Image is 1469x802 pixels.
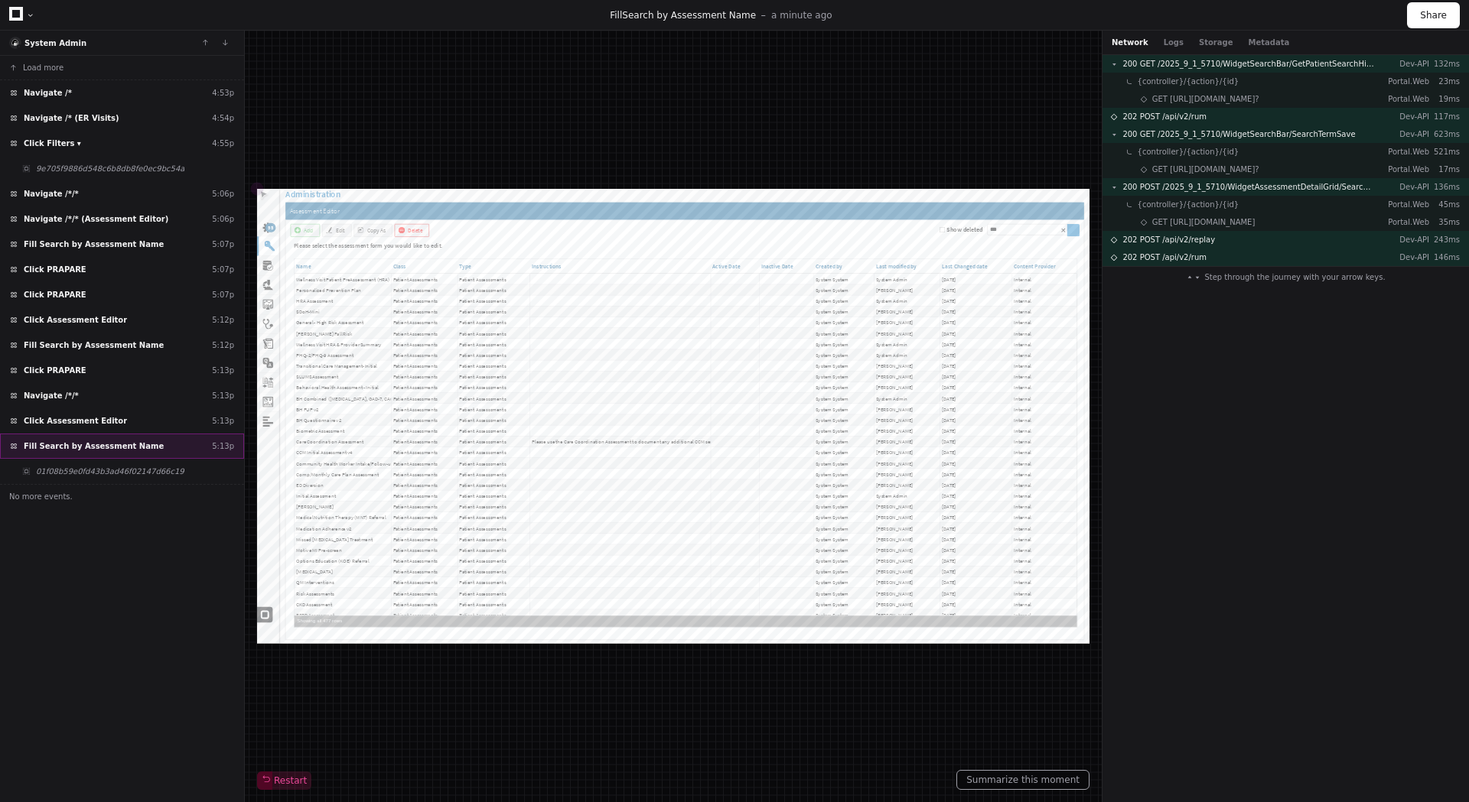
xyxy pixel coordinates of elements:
[1386,216,1429,228] p: Portal.Web
[239,326,350,337] div: Patient Assessments
[983,475,1090,494] div: System System
[69,612,233,624] div: Missed [MEDICAL_DATA] Treatment
[69,211,233,222] div: SDoH-Mini
[69,498,233,509] div: Comp/Monthly Care Plan Assessment
[357,574,478,586] div: Patient Assesssments
[24,390,79,401] span: Navigate /*/*
[771,9,832,21] p: a minute ago
[1335,154,1445,165] div: Internal
[1122,252,1207,263] span: 202 POST /api/v2/rum
[1335,536,1445,547] div: Internal
[212,390,234,401] div: 5:13p
[1122,128,1355,140] span: 200 GET /2025_9_1_5710/WidgetSearchBar/SearchTermSave
[239,498,350,509] div: Patient Assessments
[1152,216,1256,228] span: GET [URL][DOMAIN_NAME]
[610,10,622,21] span: Fill
[1090,532,1206,551] div: System Admin
[69,593,233,605] div: Medication Adherence v2
[1090,360,1206,379] div: System Admin
[69,192,233,203] div: HRA Assessment
[357,364,478,375] div: Patient Assesssments
[1206,226,1333,245] div: [DATE]
[212,188,234,200] div: 5:06p
[484,440,797,452] div: Please use the Care Coordination Assessment to document any additional CCM services provided for ...
[983,398,1090,417] div: System System
[1335,192,1445,203] div: Internal
[1429,164,1460,175] p: 17ms
[1090,322,1206,341] div: [PERSON_NAME]
[1206,475,1333,494] div: [DATE]
[983,551,1090,570] div: System System
[337,132,349,144] div: Filter Class
[115,62,167,85] a: Edit
[1206,360,1333,379] div: [DATE]
[69,268,233,280] div: Wellness Visit HRA & Provider Summary
[239,593,350,605] div: Patient Assessments
[1248,37,1289,48] button: Metadata
[1090,494,1206,513] div: [PERSON_NAME]
[212,365,234,376] div: 5:13p
[69,326,233,337] div: SLUMS Assessment
[983,609,1090,628] div: System System
[1090,341,1206,360] div: [PERSON_NAME]
[69,632,233,643] div: Motive MI Pre-screen
[69,287,233,299] div: PHQ-2/PHQ-9 Assessment
[1090,437,1206,456] div: [PERSON_NAME]
[24,314,127,326] span: Click Assessment Editor
[1090,570,1206,589] div: [PERSON_NAME]
[1335,230,1445,242] div: Internal
[239,536,350,547] div: Patient Assessments
[24,39,86,47] a: System Admin
[24,239,164,250] span: Fill Search by Assessment Name
[1073,132,1084,144] div: Filter Created by
[357,459,478,471] div: Patient Assesssments
[1138,76,1239,87] span: {controller}/{action}/{id}
[1335,268,1445,280] div: Internal
[1204,67,1214,77] input: Show deleted
[24,289,86,300] span: Click PRAPARE
[983,322,1090,341] div: System System
[1335,345,1445,356] div: Internal
[1429,62,1451,84] input: Submit
[171,62,239,85] a: Copy As
[1429,76,1460,87] p: 23ms
[983,532,1090,551] div: System System
[9,491,73,502] span: No more events.
[1335,517,1445,528] div: Internal
[985,132,1032,144] span: Created by
[1206,513,1333,532] div: [DATE]
[357,211,478,222] div: Patient Assesssments
[69,479,233,490] div: Community Health Worker Intake/Follow-up
[983,379,1090,398] div: System System
[1335,249,1445,261] div: Internal
[1208,132,1289,144] span: Last Changed date
[1335,421,1445,433] div: Internal
[239,192,350,203] div: Patient Assessments
[1429,128,1460,140] p: 623ms
[239,517,350,528] div: Patient Assessments
[1432,132,1444,144] div: Filter Content Provider
[889,132,946,144] span: Inactive Date
[24,112,119,124] span: Navigate /* (ER Visits)
[15,60,33,76] div: 53
[212,339,234,351] div: 5:12p
[69,383,233,395] div: BH FUP v2
[357,498,478,509] div: Patient Assesssments
[1090,303,1206,322] div: [PERSON_NAME]
[243,62,304,85] a: Delete
[1386,58,1429,70] p: Dev-API
[59,62,111,85] a: Add
[239,173,350,184] div: Patient Assessments
[212,264,234,275] div: 5:07p
[983,188,1090,207] div: System System
[1199,37,1233,48] button: Storage
[357,440,478,452] div: Patient Assesssments
[1090,169,1206,188] div: [PERSON_NAME]
[357,612,478,624] div: Patient Assesssments
[1429,93,1460,105] p: 19ms
[212,415,234,427] div: 5:13p
[983,513,1090,532] div: System System
[1206,245,1333,265] div: [DATE]
[1204,271,1385,283] span: Step through the journey with your arrow keys.
[1206,303,1333,322] div: [DATE]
